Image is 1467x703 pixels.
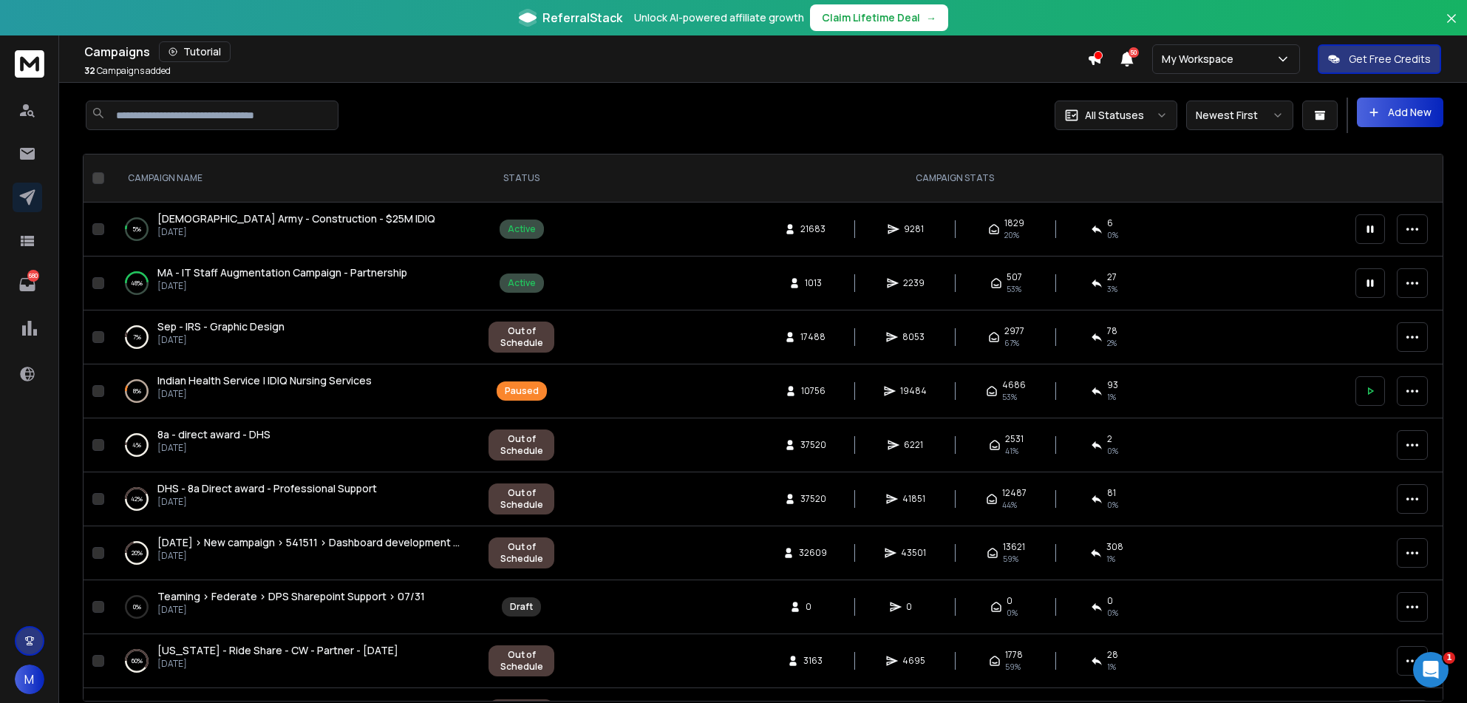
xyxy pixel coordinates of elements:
span: 93 [1107,379,1118,391]
a: MA - IT Staff Augmentation Campaign - Partnership [157,265,407,280]
span: 41 % [1005,445,1018,457]
span: 4695 [902,655,925,667]
span: 2239 [903,277,925,289]
span: [DATE] > New campaign > 541511 > Dashboard development > SAP [157,535,482,549]
div: Active [508,223,536,235]
button: Claim Lifetime Deal→ [810,4,948,31]
span: 2531 [1005,433,1024,445]
span: 13621 [1003,541,1025,553]
a: Sep - IRS - Graphic Design [157,319,285,334]
button: Tutorial [159,41,231,62]
span: 1 % [1107,391,1116,403]
span: 19484 [900,385,927,397]
div: Campaigns [84,41,1087,62]
span: 67 % [1004,337,1019,349]
iframe: Intercom live chat [1413,652,1449,687]
p: [DATE] [157,550,465,562]
span: 0% [1007,607,1018,619]
span: 59 % [1003,553,1018,565]
span: 0 [906,601,921,613]
span: 0 % [1107,445,1118,457]
span: 59 % [1005,661,1021,673]
span: 0% [1107,607,1118,619]
span: 0 % [1107,499,1118,511]
span: 8053 [902,331,925,343]
p: 7 % [133,330,141,344]
span: 0 [1107,595,1113,607]
span: 43501 [901,547,926,559]
span: 4686 [1002,379,1026,391]
button: M [15,665,44,694]
span: 9281 [904,223,924,235]
a: 680 [13,270,42,299]
a: [US_STATE] - Ride Share - CW - Partner - [DATE] [157,643,398,658]
p: [DATE] [157,226,435,238]
span: 81 [1107,487,1116,499]
span: Sep - IRS - Graphic Design [157,319,285,333]
span: 2 % [1107,337,1117,349]
button: Close banner [1442,9,1461,44]
p: Unlock AI-powered affiliate growth [634,10,804,25]
span: 44 % [1002,499,1017,511]
td: 4%8a - direct award - DHS[DATE] [110,418,480,472]
p: 680 [27,270,39,282]
span: 1 % [1106,553,1115,565]
a: [DATE] > New campaign > 541511 > Dashboard development > SAP [157,535,465,550]
span: 1 % [1107,661,1116,673]
td: 42%DHS - 8a Direct award - Professional Support[DATE] [110,472,480,526]
span: 32 [84,64,95,77]
span: 2 [1107,433,1112,445]
td: 20%[DATE] > New campaign > 541511 > Dashboard development > SAP[DATE] [110,526,480,580]
p: [DATE] [157,658,398,670]
span: Indian Health Service | IDIQ Nursing Services [157,373,372,387]
p: [DATE] [157,280,407,292]
span: 50 [1129,47,1139,58]
span: 1 [1443,652,1455,664]
span: 2977 [1004,325,1024,337]
div: Active [508,277,536,289]
td: 0%Teaming > Federate > DPS Sharepoint Support > 07/31[DATE] [110,580,480,634]
span: 27 [1107,271,1117,283]
div: Out of Schedule [497,541,546,565]
div: Paused [505,385,539,397]
p: Get Free Credits [1349,52,1431,67]
div: Draft [510,601,533,613]
p: 4 % [132,438,141,452]
span: 12487 [1002,487,1027,499]
a: [DEMOGRAPHIC_DATA] Army - Construction - $25M IDIQ [157,211,435,226]
span: 0 [1007,595,1012,607]
p: 8 % [133,384,141,398]
a: Indian Health Service | IDIQ Nursing Services [157,373,372,388]
th: CAMPAIGN NAME [110,154,480,203]
span: 0 % [1107,229,1118,241]
p: [DATE] [157,334,285,346]
td: 5%[DEMOGRAPHIC_DATA] Army - Construction - $25M IDIQ[DATE] [110,203,480,257]
span: MA - IT Staff Augmentation Campaign - Partnership [157,265,407,279]
span: 507 [1007,271,1022,283]
span: 78 [1107,325,1117,337]
td: 48%MA - IT Staff Augmentation Campaign - Partnership[DATE] [110,257,480,310]
span: 20 % [1004,229,1019,241]
span: ReferralStack [542,9,622,27]
span: 41851 [902,493,925,505]
p: 5 % [132,222,141,237]
span: 0 [806,601,820,613]
p: 48 % [131,276,143,291]
span: 6 [1107,217,1113,229]
p: [DATE] [157,388,372,400]
p: 60 % [132,653,143,668]
span: 3 % [1107,283,1117,295]
span: 37520 [800,493,826,505]
span: [DEMOGRAPHIC_DATA] Army - Construction - $25M IDIQ [157,211,435,225]
td: 8%Indian Health Service | IDIQ Nursing Services[DATE] [110,364,480,418]
p: All Statuses [1085,108,1144,123]
span: 28 [1107,649,1118,661]
th: STATUS [480,154,563,203]
button: Newest First [1186,101,1293,130]
span: 3163 [803,655,823,667]
td: 60%[US_STATE] - Ride Share - CW - Partner - [DATE][DATE] [110,634,480,688]
span: 21683 [800,223,826,235]
div: Out of Schedule [497,487,546,511]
